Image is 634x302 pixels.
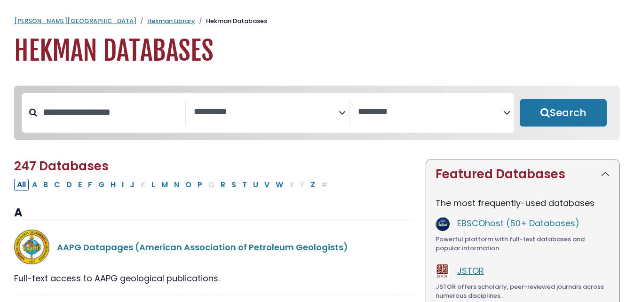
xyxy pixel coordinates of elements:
div: Full-text access to AAPG geological publications. [14,272,414,285]
button: Filter Results R [218,179,228,191]
span: 247 Databases [14,158,109,175]
h1: Hekman Databases [14,35,620,67]
nav: Search filters [14,86,620,140]
button: Filter Results I [119,179,127,191]
input: Search database by title or keyword [37,104,185,120]
a: JSTOR [457,265,484,277]
button: Featured Databases [426,159,619,189]
a: [PERSON_NAME][GEOGRAPHIC_DATA] [14,16,136,25]
button: Filter Results P [195,179,205,191]
button: All [14,179,29,191]
nav: breadcrumb [14,16,620,26]
button: Filter Results U [250,179,261,191]
li: Hekman Databases [195,16,267,26]
button: Filter Results V [262,179,272,191]
textarea: Search [194,107,339,117]
button: Filter Results S [229,179,239,191]
p: The most frequently-used databases [436,197,610,209]
button: Filter Results N [171,179,182,191]
button: Submit for Search Results [520,99,607,127]
button: Filter Results D [63,179,75,191]
div: JSTOR offers scholarly, peer-reviewed journals across numerous disciplines. [436,282,610,301]
button: Filter Results O [182,179,194,191]
button: Filter Results E [75,179,85,191]
textarea: Search [358,107,503,117]
button: Filter Results B [40,179,51,191]
button: Filter Results H [108,179,119,191]
button: Filter Results T [239,179,250,191]
h3: A [14,206,414,220]
button: Filter Results F [85,179,95,191]
div: Powerful platform with full-text databases and popular information. [436,235,610,253]
button: Filter Results A [29,179,40,191]
button: Filter Results W [273,179,286,191]
a: AAPG Datapages (American Association of Petroleum Geologists) [57,241,348,253]
button: Filter Results G [95,179,107,191]
a: Hekman Library [147,16,195,25]
button: Filter Results L [149,179,158,191]
button: Filter Results Z [308,179,318,191]
a: EBSCOhost (50+ Databases) [457,217,579,229]
div: Alpha-list to filter by first letter of database name [14,178,332,190]
button: Filter Results C [51,179,63,191]
button: Filter Results M [158,179,171,191]
button: Filter Results J [127,179,137,191]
